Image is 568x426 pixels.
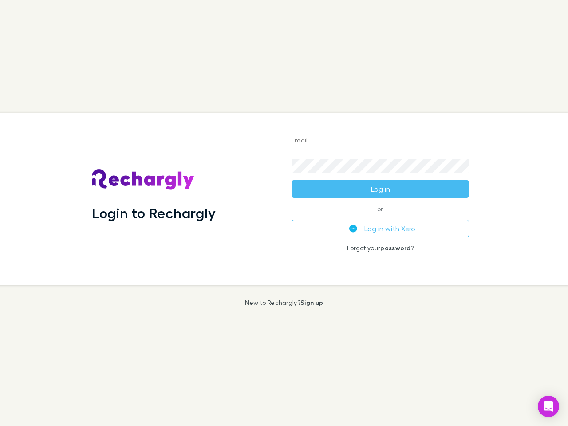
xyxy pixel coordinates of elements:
button: Log in [292,180,469,198]
img: Xero's logo [349,225,357,233]
p: New to Rechargly? [245,299,323,306]
img: Rechargly's Logo [92,169,195,190]
div: Open Intercom Messenger [538,396,559,417]
h1: Login to Rechargly [92,205,216,221]
button: Log in with Xero [292,220,469,237]
a: password [380,244,410,252]
a: Sign up [300,299,323,306]
p: Forgot your ? [292,245,469,252]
